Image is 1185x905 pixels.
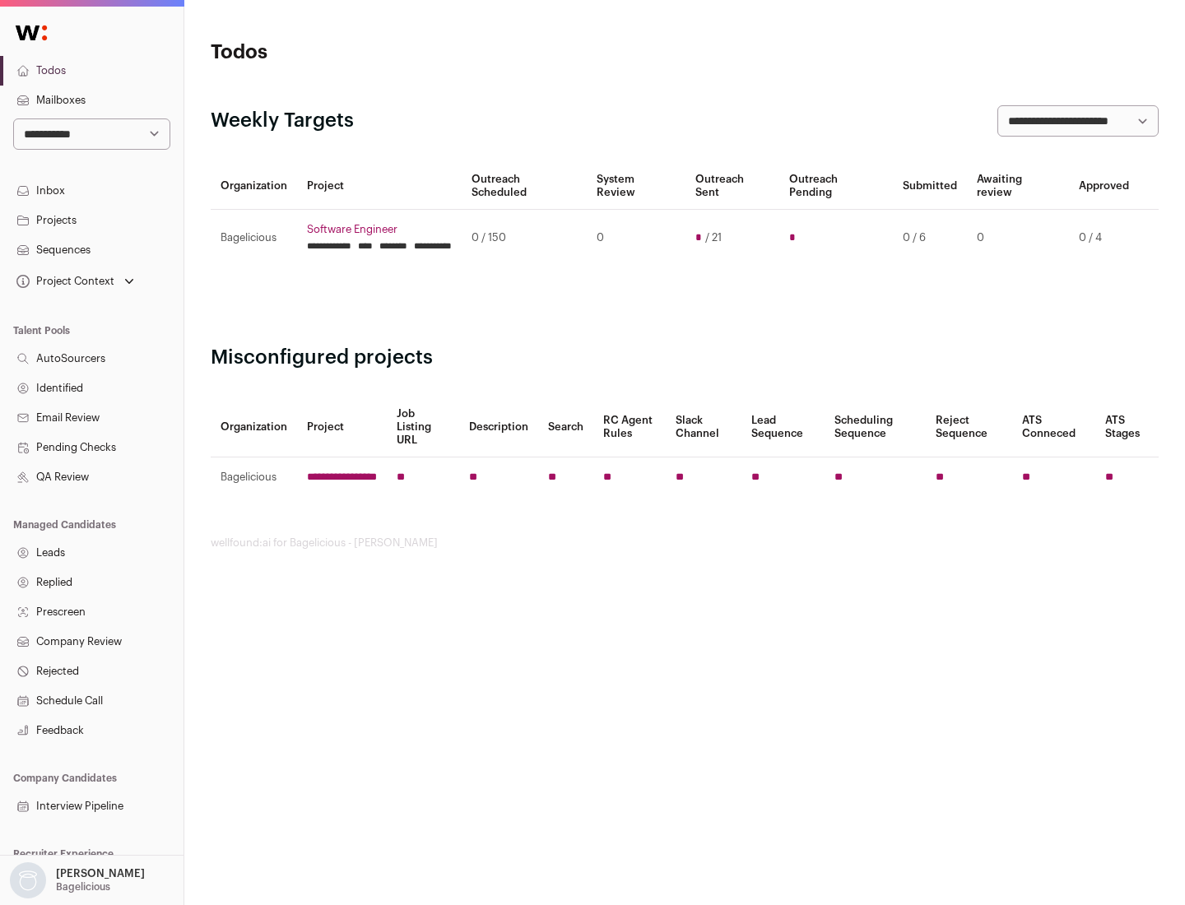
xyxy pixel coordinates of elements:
th: Lead Sequence [741,397,825,457]
td: Bagelicious [211,457,297,498]
h2: Misconfigured projects [211,345,1159,371]
td: 0 / 150 [462,210,587,267]
th: Project [297,163,462,210]
th: Search [538,397,593,457]
th: Outreach Pending [779,163,892,210]
th: Submitted [893,163,967,210]
footer: wellfound:ai for Bagelicious - [PERSON_NAME] [211,536,1159,550]
th: ATS Conneced [1012,397,1094,457]
img: nopic.png [10,862,46,898]
th: Reject Sequence [926,397,1013,457]
td: 0 [967,210,1069,267]
td: Bagelicious [211,210,297,267]
th: Scheduling Sequence [825,397,926,457]
img: Wellfound [7,16,56,49]
th: Description [459,397,538,457]
th: Organization [211,397,297,457]
button: Open dropdown [7,862,148,898]
th: Job Listing URL [387,397,459,457]
td: 0 / 6 [893,210,967,267]
p: [PERSON_NAME] [56,867,145,880]
div: Project Context [13,275,114,288]
a: Software Engineer [307,223,452,236]
h1: Todos [211,39,527,66]
td: 0 [587,210,685,267]
th: Organization [211,163,297,210]
th: Outreach Sent [685,163,780,210]
th: Awaiting review [967,163,1069,210]
td: 0 / 4 [1069,210,1139,267]
span: / 21 [705,231,722,244]
th: ATS Stages [1095,397,1159,457]
th: Project [297,397,387,457]
button: Open dropdown [13,270,137,293]
p: Bagelicious [56,880,110,893]
h2: Weekly Targets [211,108,354,134]
th: Approved [1069,163,1139,210]
th: RC Agent Rules [593,397,665,457]
th: Slack Channel [666,397,741,457]
th: System Review [587,163,685,210]
th: Outreach Scheduled [462,163,587,210]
